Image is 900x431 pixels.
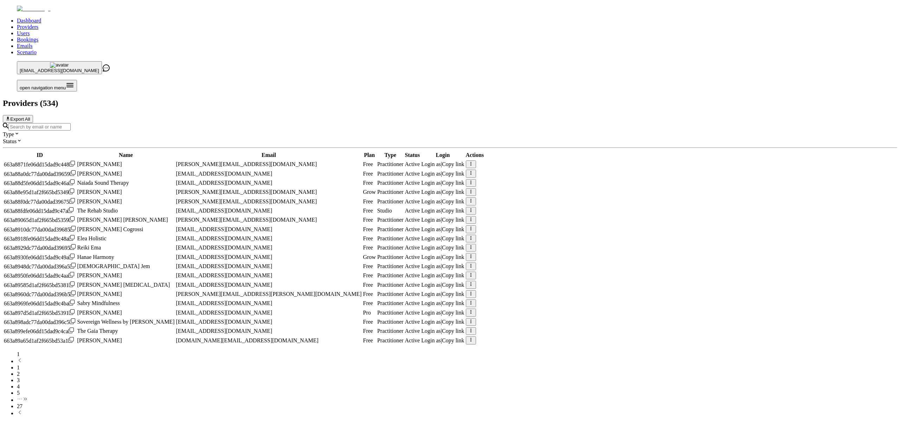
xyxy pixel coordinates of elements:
[377,254,404,260] span: validated
[421,245,464,251] div: |
[77,198,122,204] span: [PERSON_NAME]
[4,318,76,325] div: Click to copy
[377,226,404,232] span: validated
[4,328,76,335] div: Click to copy
[77,254,114,260] span: Hanae Harmony
[405,189,420,195] div: Active
[421,291,441,297] span: Login as
[421,282,464,288] div: |
[442,282,464,288] span: Copy link
[363,337,373,343] span: Free
[17,396,897,403] li: dots element
[377,235,404,241] span: validated
[442,226,464,232] span: Copy link
[442,208,464,214] span: Copy link
[77,310,122,316] span: [PERSON_NAME]
[442,254,464,260] span: Copy link
[176,254,272,260] span: [EMAIL_ADDRESS][DOMAIN_NAME]
[363,180,373,186] span: Free
[4,161,76,168] div: Click to copy
[377,198,404,204] span: validated
[17,80,77,91] button: Open menu
[77,180,129,186] span: Naiada Sound Therapy
[421,226,464,233] div: |
[442,310,464,316] span: Copy link
[421,180,441,186] span: Login as
[421,217,441,223] span: Login as
[363,235,373,241] span: Free
[77,272,122,278] span: [PERSON_NAME]
[377,152,404,159] th: Type
[363,310,371,316] span: Pro
[405,310,420,316] div: Active
[377,328,404,334] span: validated
[176,171,272,177] span: [EMAIL_ADDRESS][DOMAIN_NAME]
[377,245,404,251] span: validated
[377,272,404,278] span: validated
[363,300,373,306] span: Free
[421,263,441,269] span: Login as
[3,138,897,145] div: Status
[442,189,464,195] span: Copy link
[363,171,373,177] span: Free
[17,390,897,396] li: pagination item 5
[421,161,464,167] div: |
[377,208,392,214] span: validated
[377,217,404,223] span: validated
[3,351,897,417] nav: pagination navigation
[421,226,441,232] span: Login as
[442,161,464,167] span: Copy link
[363,272,373,278] span: Free
[17,61,102,74] button: avatar[EMAIL_ADDRESS][DOMAIN_NAME]
[442,337,464,343] span: Copy link
[442,319,464,325] span: Copy link
[363,198,373,204] span: Free
[4,152,76,159] th: ID
[421,291,464,297] div: |
[176,180,272,186] span: [EMAIL_ADDRESS][DOMAIN_NAME]
[377,180,404,186] span: validated
[405,319,420,325] div: Active
[442,272,464,278] span: Copy link
[17,371,897,377] li: pagination item 2
[4,198,76,205] div: Click to copy
[8,123,71,131] input: Search by email or name
[176,328,272,334] span: [EMAIL_ADDRESS][DOMAIN_NAME]
[176,272,272,278] span: [EMAIL_ADDRESS][DOMAIN_NAME]
[421,217,464,223] div: |
[421,198,441,204] span: Login as
[176,235,272,241] span: [EMAIL_ADDRESS][DOMAIN_NAME]
[421,189,464,195] div: |
[17,6,51,12] img: Fluum Logo
[421,171,464,177] div: |
[363,245,373,251] span: Free
[421,254,441,260] span: Login as
[405,152,420,159] th: Status
[176,217,317,223] span: [PERSON_NAME][EMAIL_ADDRESS][DOMAIN_NAME]
[176,300,272,306] span: [EMAIL_ADDRESS][DOMAIN_NAME]
[4,207,76,214] div: Click to copy
[442,171,464,177] span: Copy link
[176,263,272,269] span: [EMAIL_ADDRESS][DOMAIN_NAME]
[50,62,69,68] img: avatar
[405,282,420,288] div: Active
[421,245,441,251] span: Login as
[421,272,441,278] span: Login as
[176,337,318,343] span: [DOMAIN_NAME][EMAIL_ADDRESS][DOMAIN_NAME]
[4,216,76,223] div: Click to copy
[4,170,76,177] div: Click to copy
[421,263,464,270] div: |
[363,226,373,232] span: Free
[363,291,373,297] span: Free
[17,351,20,357] span: 1
[77,217,168,223] span: [PERSON_NAME] [PERSON_NAME]
[377,291,404,297] span: validated
[4,189,76,196] div: Click to copy
[77,319,174,325] span: Sovereign Wellness by [PERSON_NAME]
[4,272,76,279] div: Click to copy
[4,244,76,251] div: Click to copy
[442,263,464,269] span: Copy link
[465,152,484,159] th: Actions
[377,337,404,343] span: validated
[176,161,317,167] span: [PERSON_NAME][EMAIL_ADDRESS][DOMAIN_NAME]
